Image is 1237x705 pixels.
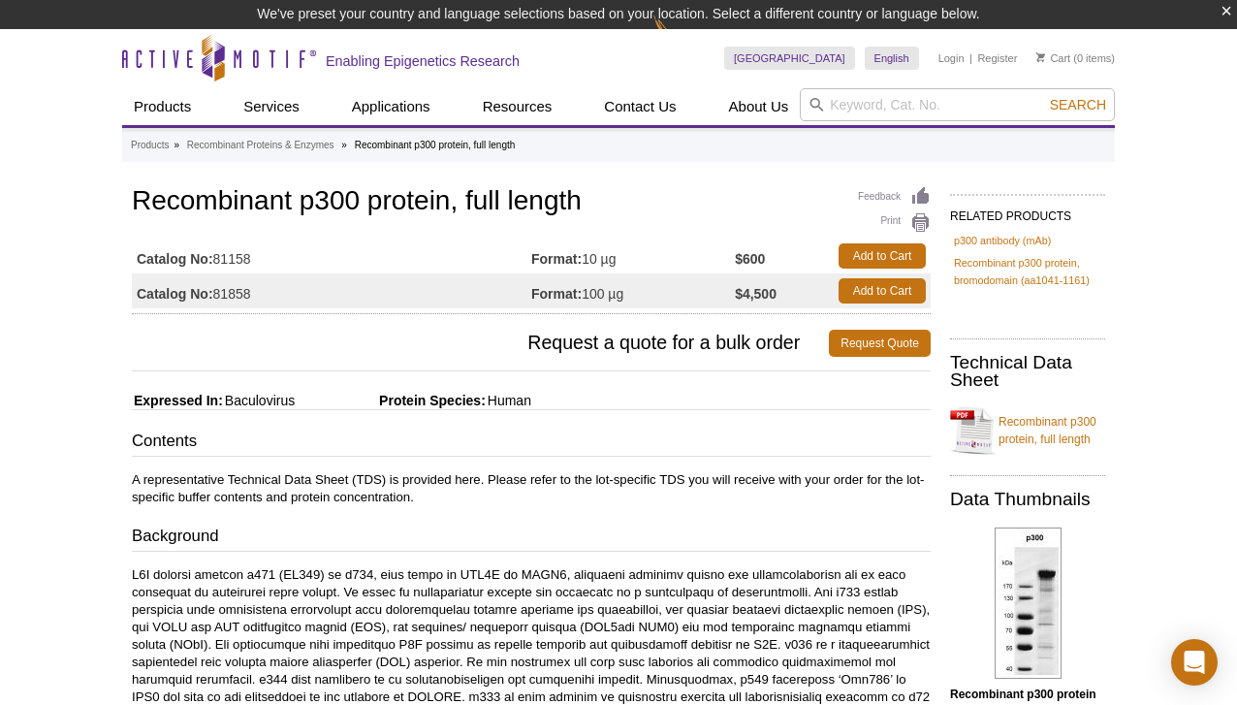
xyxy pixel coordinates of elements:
[131,137,169,154] a: Products
[950,194,1105,229] h2: RELATED PRODUCTS
[531,273,735,308] td: 100 µg
[132,186,931,219] h1: Recombinant p300 protein, full length
[132,430,931,457] h3: Contents
[800,88,1115,121] input: Keyword, Cat. No.
[355,140,516,150] li: Recombinant p300 protein, full length
[531,285,582,303] strong: Format:
[232,88,311,125] a: Services
[938,51,965,65] a: Login
[724,47,855,70] a: [GEOGRAPHIC_DATA]
[471,88,564,125] a: Resources
[969,47,972,70] li: |
[1044,96,1112,113] button: Search
[326,52,520,70] h2: Enabling Epigenetics Research
[340,88,442,125] a: Applications
[950,491,1105,508] h2: Data Thumbnails
[132,239,531,273] td: 81158
[995,528,1062,679] img: Recombinant p300 protein gel
[735,250,765,268] strong: $600
[1036,52,1045,62] img: Your Cart
[341,140,347,150] li: »
[829,330,931,357] a: Request Quote
[954,232,1051,249] a: p300 antibody (mAb)
[592,88,687,125] a: Contact Us
[1036,51,1070,65] a: Cart
[137,250,213,268] strong: Catalog No:
[977,51,1017,65] a: Register
[839,278,926,304] a: Add to Cart
[717,88,801,125] a: About Us
[858,186,931,208] a: Feedback
[137,285,213,303] strong: Catalog No:
[858,212,931,234] a: Print
[653,15,705,60] img: Change Here
[132,471,931,506] p: A representative Technical Data Sheet (TDS) is provided here. Please refer to the lot-specific TD...
[950,354,1105,389] h2: Technical Data Sheet
[954,254,1101,289] a: Recombinant p300 protein, bromodomain (aa1041-1161)
[174,140,179,150] li: »
[735,285,777,303] strong: $4,500
[132,393,223,408] span: Expressed In:
[223,393,295,408] span: Baculovirus
[132,273,531,308] td: 81858
[132,330,829,357] span: Request a quote for a bulk order
[132,525,931,552] h3: Background
[839,243,926,269] a: Add to Cart
[486,393,531,408] span: Human
[299,393,486,408] span: Protein Species:
[1036,47,1115,70] li: (0 items)
[1171,639,1218,686] div: Open Intercom Messenger
[122,88,203,125] a: Products
[865,47,919,70] a: English
[1050,97,1106,112] span: Search
[531,250,582,268] strong: Format:
[187,137,334,154] a: Recombinant Proteins & Enzymes
[950,401,1105,460] a: Recombinant p300 protein, full length
[531,239,735,273] td: 10 µg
